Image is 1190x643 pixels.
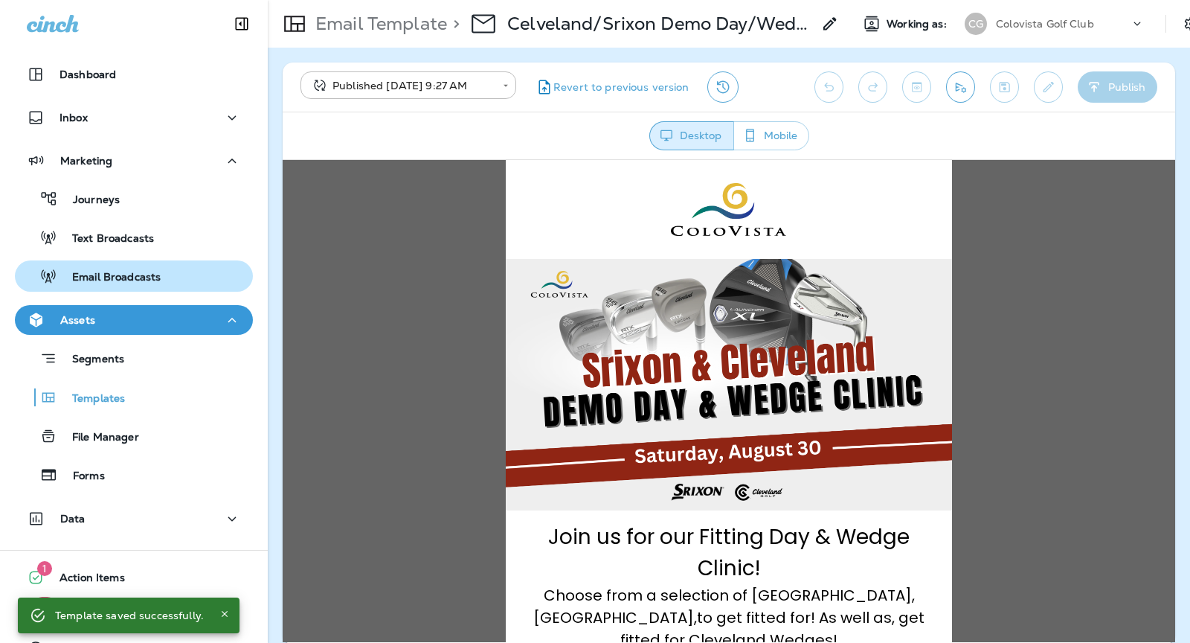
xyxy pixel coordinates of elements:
[946,71,975,103] button: Send test email
[388,23,504,76] img: ColoVista%20Logo%20%281%29.jpg
[216,605,234,623] button: Close
[15,60,253,89] button: Dashboard
[58,193,120,208] p: Journeys
[57,431,139,445] p: File Manager
[37,561,52,576] span: 1
[15,563,253,592] button: 1Action Items
[58,470,105,484] p: Forms
[15,103,253,132] button: Inbox
[649,121,734,150] button: Desktop
[553,80,689,95] span: Revert to previous version
[59,68,116,80] p: Dashboard
[507,13,812,35] p: Celveland/Srixon Demo Day/Wedge Clinic 2025 - 8/30 (3)
[60,513,86,525] p: Data
[15,183,253,214] button: Journeys
[34,597,54,612] span: 19
[57,392,125,406] p: Templates
[311,78,492,93] div: Published [DATE] 9:27 AM
[57,232,154,246] p: Text Broadcasts
[447,13,460,35] p: >
[251,425,632,468] span: Choose from a selection of [GEOGRAPHIC_DATA], [GEOGRAPHIC_DATA],
[57,353,124,368] p: Segments
[15,260,253,292] button: Email Broadcasts
[15,146,253,176] button: Marketing
[15,382,253,413] button: Templates
[55,602,204,629] div: Template saved successfully.
[338,447,642,490] span: to get fitted for! As well as, get fitted for Cleveland Wedges!
[15,420,253,452] button: File Manager
[15,222,253,253] button: Text Broadcasts
[57,271,161,285] p: Email Broadcasts
[15,305,253,335] button: Assets
[266,362,627,423] span: Join us for our Fitting Day & Wedge Clinic!
[60,314,95,326] p: Assets
[887,18,950,31] span: Working as:
[965,13,987,35] div: CG
[59,112,88,124] p: Inbox
[15,598,253,628] button: 19What's New
[707,71,739,103] button: View Changelog
[733,121,809,150] button: Mobile
[221,9,263,39] button: Collapse Sidebar
[45,572,125,589] span: Action Items
[309,13,447,35] p: Email Template
[15,342,253,374] button: Segments
[15,504,253,534] button: Data
[60,155,112,167] p: Marketing
[15,459,253,490] button: Forms
[223,99,669,351] img: Colovista--SrixonClevland-Demo-Day-Wedge-Clinic---blog.png
[996,18,1094,30] p: Colovista Golf Club
[528,71,695,103] button: Revert to previous version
